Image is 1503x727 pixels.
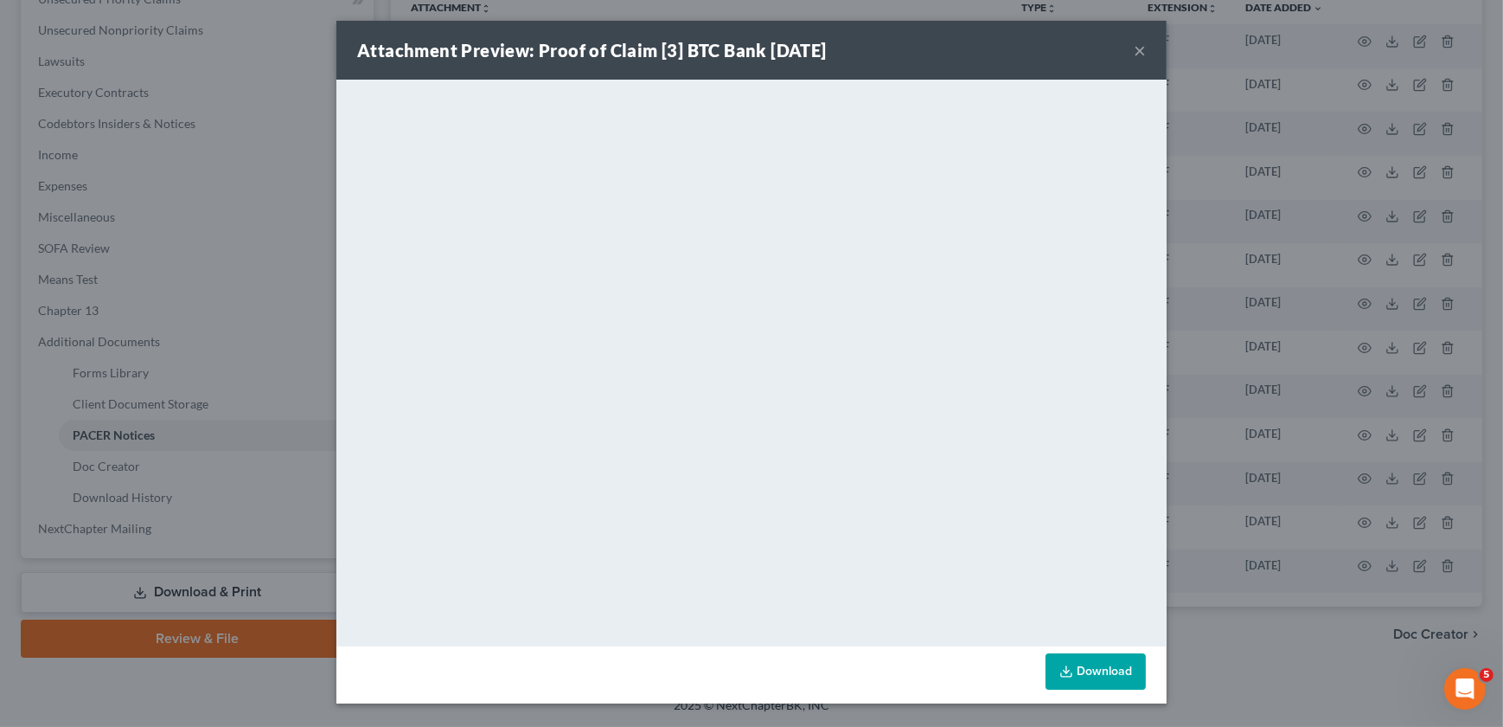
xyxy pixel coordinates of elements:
iframe: <object ng-attr-data='[URL][DOMAIN_NAME]' type='application/pdf' width='100%' height='650px'></ob... [336,80,1167,642]
a: Download [1046,653,1146,690]
span: 5 [1480,668,1493,682]
button: × [1134,40,1146,61]
strong: Attachment Preview: Proof of Claim [3] BTC Bank [DATE] [357,40,827,61]
iframe: Intercom live chat [1444,668,1486,710]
